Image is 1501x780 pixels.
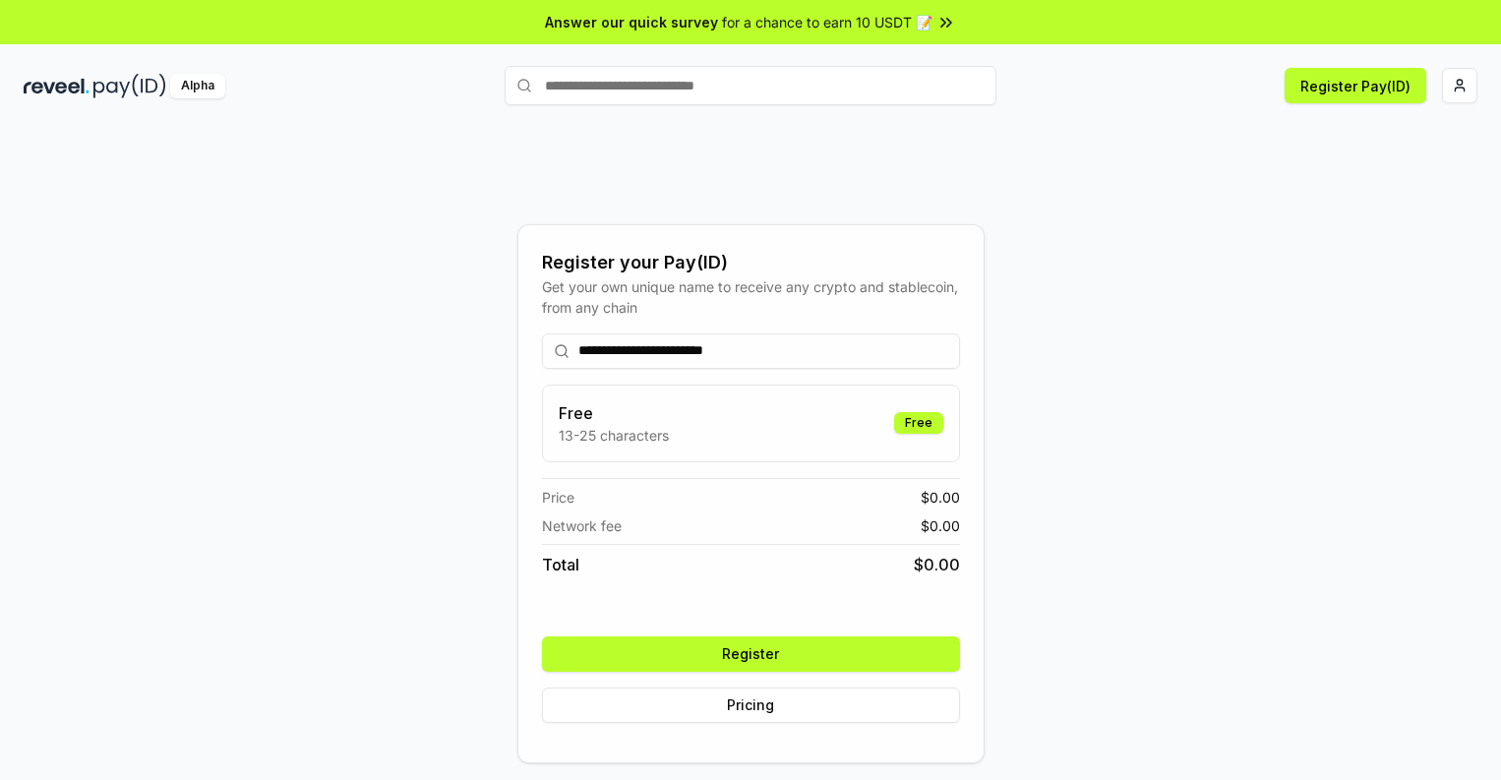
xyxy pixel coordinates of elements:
[722,12,932,32] span: for a chance to earn 10 USDT 📝
[24,74,90,98] img: reveel_dark
[542,553,579,576] span: Total
[542,688,960,723] button: Pricing
[545,12,718,32] span: Answer our quick survey
[170,74,225,98] div: Alpha
[1285,68,1426,103] button: Register Pay(ID)
[559,425,669,446] p: 13-25 characters
[894,412,943,434] div: Free
[542,636,960,672] button: Register
[93,74,166,98] img: pay_id
[542,249,960,276] div: Register your Pay(ID)
[559,401,669,425] h3: Free
[542,487,574,508] span: Price
[921,515,960,536] span: $ 0.00
[914,553,960,576] span: $ 0.00
[542,515,622,536] span: Network fee
[542,276,960,318] div: Get your own unique name to receive any crypto and stablecoin, from any chain
[921,487,960,508] span: $ 0.00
